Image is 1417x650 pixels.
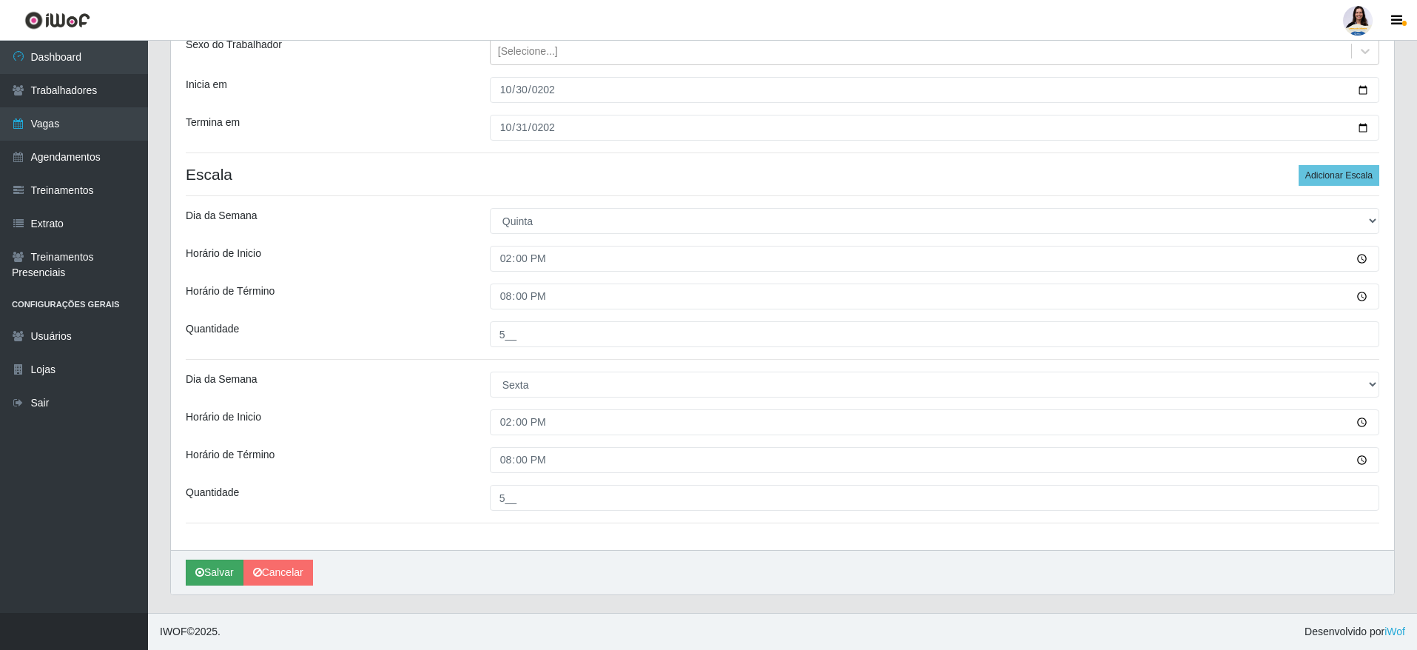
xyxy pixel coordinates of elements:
span: Desenvolvido por [1305,624,1405,640]
label: Horário de Término [186,447,275,463]
input: 00:00 [490,284,1379,309]
span: IWOF [160,626,187,637]
div: [Selecione...] [498,44,558,59]
label: Termina em [186,115,240,130]
input: 00:00 [490,246,1379,272]
label: Dia da Semana [186,208,258,224]
img: CoreUI Logo [24,11,90,30]
input: Informe a quantidade... [490,321,1379,347]
label: Dia da Semana [186,372,258,387]
button: Salvar [186,560,243,586]
label: Sexo do Trabalhador [186,37,282,53]
input: 00:00 [490,409,1379,435]
a: Cancelar [243,560,313,586]
label: Horário de Inicio [186,409,261,425]
button: Adicionar Escala [1299,165,1379,186]
input: 00/00/0000 [490,115,1379,141]
label: Quantidade [186,321,239,337]
a: iWof [1384,626,1405,637]
input: Informe a quantidade... [490,485,1379,511]
label: Inicia em [186,77,227,93]
label: Quantidade [186,485,239,500]
label: Horário de Inicio [186,246,261,261]
input: 00/00/0000 [490,77,1379,103]
input: 00:00 [490,447,1379,473]
span: © 2025 . [160,624,221,640]
h4: Escala [186,165,1379,184]
label: Horário de Término [186,284,275,299]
